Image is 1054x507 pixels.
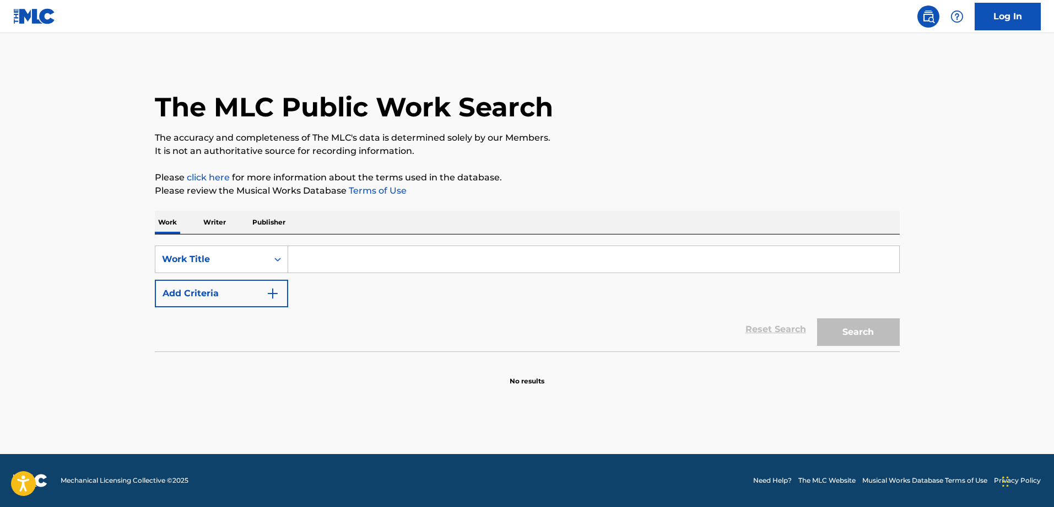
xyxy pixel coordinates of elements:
[862,476,987,485] a: Musical Works Database Terms of Use
[946,6,968,28] div: Help
[13,8,56,24] img: MLC Logo
[187,172,230,183] a: click here
[155,246,900,351] form: Search Form
[798,476,856,485] a: The MLC Website
[917,6,939,28] a: Public Search
[155,131,900,145] p: The accuracy and completeness of The MLC's data is determined solely by our Members.
[61,476,188,485] span: Mechanical Licensing Collective © 2025
[994,476,1041,485] a: Privacy Policy
[922,10,935,23] img: search
[510,363,544,386] p: No results
[249,211,289,234] p: Publisher
[1002,465,1009,498] div: Drag
[266,287,279,300] img: 9d2ae6d4665cec9f34b9.svg
[753,476,792,485] a: Need Help?
[13,474,47,487] img: logo
[999,454,1054,507] iframe: Chat Widget
[155,90,553,124] h1: The MLC Public Work Search
[950,10,964,23] img: help
[200,211,229,234] p: Writer
[155,145,900,158] p: It is not an authoritative source for recording information.
[975,3,1041,30] a: Log In
[155,280,288,307] button: Add Criteria
[155,184,900,198] p: Please review the Musical Works Database
[155,171,900,184] p: Please for more information about the terms used in the database.
[347,185,407,196] a: Terms of Use
[162,253,261,266] div: Work Title
[155,211,180,234] p: Work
